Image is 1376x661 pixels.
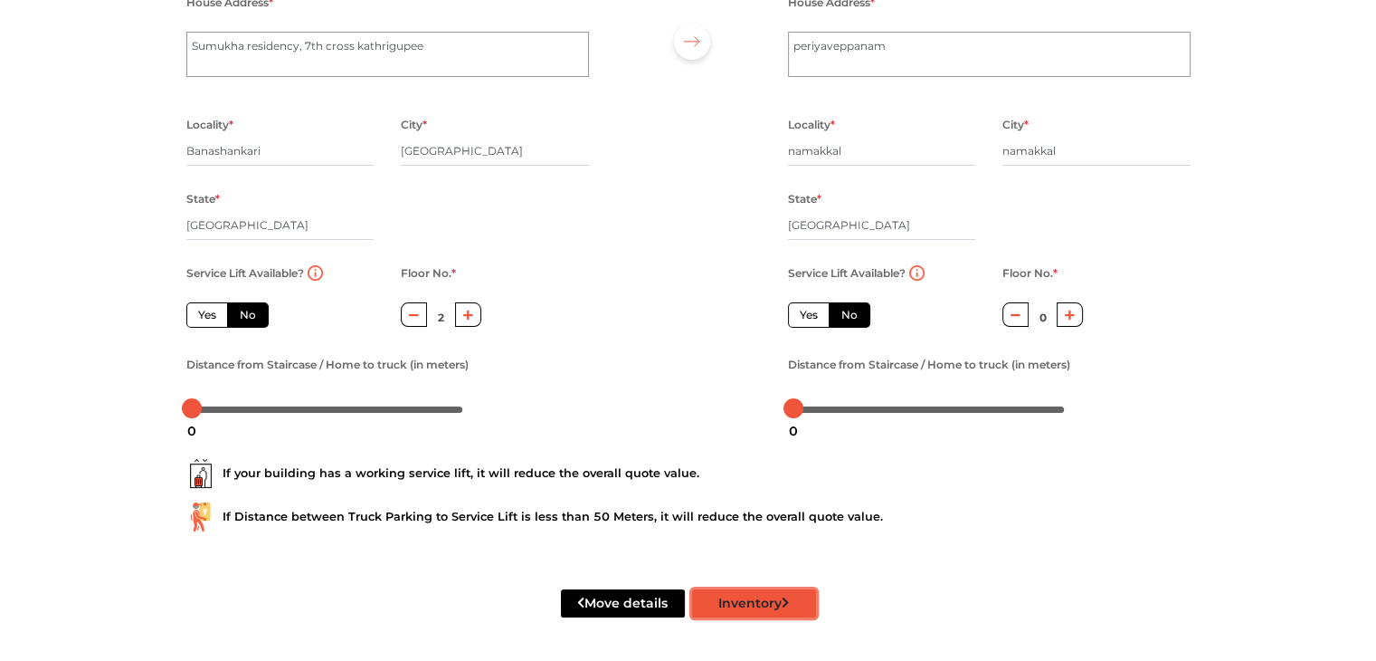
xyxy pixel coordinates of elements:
img: ... [186,503,215,532]
button: Move details [561,589,685,618]
div: 0 [180,416,204,446]
label: State [186,187,220,211]
img: ... [186,459,215,488]
label: Locality [186,113,233,137]
div: If Distance between Truck Parking to Service Lift is less than 50 Meters, it will reduce the over... [186,503,1191,532]
label: State [788,187,821,211]
label: Yes [788,302,830,328]
label: Service Lift Available? [186,262,304,285]
label: No [829,302,870,328]
label: City [401,113,427,137]
label: City [1002,113,1029,137]
div: 0 [782,416,805,446]
label: Service Lift Available? [788,262,906,285]
label: No [227,302,269,328]
label: Locality [788,113,835,137]
textarea: Kathriguppe Circle, Phase 3 [186,32,589,77]
label: Distance from Staircase / Home to truck (in meters) [186,353,469,377]
label: Distance from Staircase / Home to truck (in meters) [788,353,1070,377]
label: Floor No. [1002,262,1058,285]
label: Yes [186,302,228,328]
button: Inventory [692,589,816,618]
div: If your building has a working service lift, it will reduce the overall quote value. [186,459,1191,488]
label: Floor No. [401,262,456,285]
